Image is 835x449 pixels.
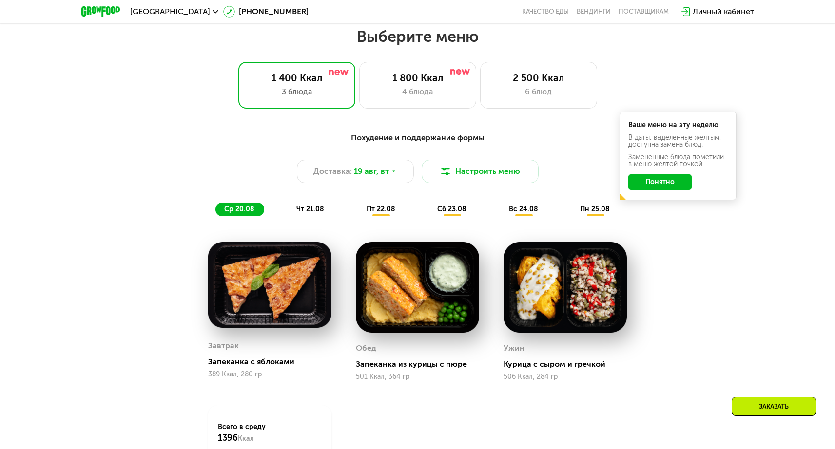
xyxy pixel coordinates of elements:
[129,132,706,144] div: Похудение и поддержание формы
[208,357,339,367] div: Запеканка с яблоками
[238,434,254,443] span: Ккал
[249,86,345,97] div: 3 блюда
[693,6,754,18] div: Личный кабинет
[369,72,466,84] div: 1 800 Ккал
[31,27,804,46] h2: Выберите меню
[504,359,635,369] div: Курица с сыром и гречкой
[296,205,324,213] span: чт 21.08
[356,341,376,355] div: Обед
[208,371,331,378] div: 389 Ккал, 280 гр
[732,397,816,416] div: Заказать
[619,8,669,16] div: поставщикам
[437,205,466,213] span: сб 23.08
[218,422,322,444] div: Всего в среду
[580,205,610,213] span: пн 25.08
[628,122,728,129] div: Ваше меню на эту неделю
[628,134,728,148] div: В даты, выделенные желтым, доступна замена блюд.
[223,6,309,18] a: [PHONE_NUMBER]
[509,205,538,213] span: вс 24.08
[224,205,254,213] span: ср 20.08
[422,160,539,183] button: Настроить меню
[490,86,587,97] div: 6 блюд
[504,341,524,355] div: Ужин
[628,174,692,190] button: Понятно
[504,373,627,381] div: 506 Ккал, 284 гр
[354,166,389,177] span: 19 авг, вт
[249,72,345,84] div: 1 400 Ккал
[628,154,728,168] div: Заменённые блюда пометили в меню жёлтой точкой.
[130,8,210,16] span: [GEOGRAPHIC_DATA]
[522,8,569,16] a: Качество еды
[356,359,487,369] div: Запеканка из курицы с пюре
[367,205,395,213] span: пт 22.08
[218,432,238,443] span: 1396
[577,8,611,16] a: Вендинги
[369,86,466,97] div: 4 блюда
[490,72,587,84] div: 2 500 Ккал
[313,166,352,177] span: Доставка:
[356,373,479,381] div: 501 Ккал, 364 гр
[208,338,239,353] div: Завтрак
